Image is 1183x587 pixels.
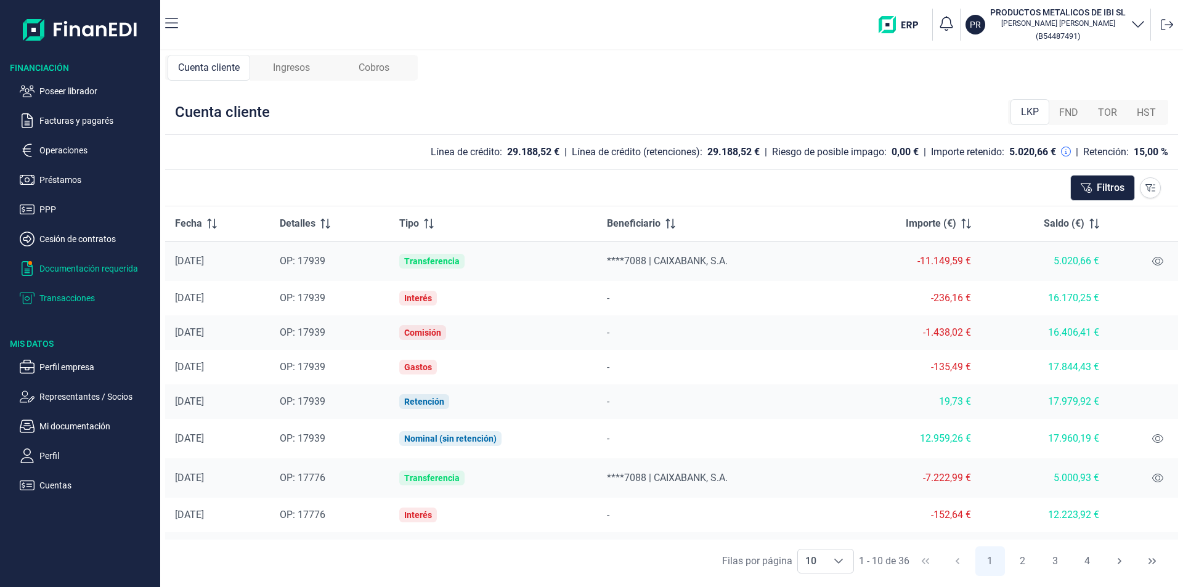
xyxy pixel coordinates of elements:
div: TOR [1088,100,1127,125]
div: Importe retenido: [931,146,1004,158]
button: Operaciones [20,143,155,158]
button: PRPRODUCTOS METALICOS DE IBI SL[PERSON_NAME] [PERSON_NAME](B54487491) [966,6,1145,43]
div: [DATE] [175,432,260,445]
button: Préstamos [20,172,155,187]
span: OP: 17939 [280,361,325,373]
div: Gastos [404,362,432,372]
div: Cobros [333,55,415,81]
div: HST [1127,100,1166,125]
div: Interés [404,293,432,303]
p: Operaciones [39,143,155,158]
span: OP: 17939 [280,326,325,338]
div: -236,16 € [846,292,971,304]
div: 5.000,93 € [991,472,1099,484]
span: Cobros [359,60,389,75]
button: Last Page [1137,546,1167,576]
div: [DATE] [175,509,260,521]
div: -135,49 € [846,361,971,373]
div: 16.406,41 € [991,326,1099,339]
div: Ingresos [250,55,333,81]
div: [DATE] [175,361,260,373]
button: Documentación requerida [20,261,155,276]
button: Poseer librador [20,84,155,99]
p: Préstamos [39,172,155,187]
span: OP: 17939 [280,292,325,304]
p: [PERSON_NAME] [PERSON_NAME] [990,18,1126,28]
div: -7.222,99 € [846,472,971,484]
p: PR [970,18,981,31]
button: PPP [20,202,155,217]
span: - [607,361,609,373]
div: -152,64 € [846,509,971,521]
p: Representantes / Socios [39,389,155,404]
span: Beneficiario [607,216,661,231]
span: HST [1137,105,1156,120]
span: Importe (€) [906,216,956,231]
span: OP: 17939 [280,395,325,407]
div: Interés [404,510,432,520]
button: Page 1 [975,546,1005,576]
div: 12.959,26 € [846,432,971,445]
div: 17.979,92 € [991,395,1099,408]
span: Detalles [280,216,315,231]
div: Cuenta cliente [175,102,270,122]
span: OP: 17939 [280,255,325,267]
div: Cuenta cliente [168,55,250,81]
span: 1 - 10 de 36 [859,556,909,566]
p: PPP [39,202,155,217]
button: Previous Page [943,546,972,576]
span: Tipo [399,216,419,231]
div: [DATE] [175,292,260,304]
button: Representantes / Socios [20,389,155,404]
div: [DATE] [175,326,260,339]
span: LKP [1021,105,1039,119]
span: - [607,292,609,304]
span: OP: 17776 [280,509,325,520]
div: 16.170,25 € [991,292,1099,304]
div: [DATE] [175,255,260,267]
div: Filas por página [722,554,792,569]
span: ****7088 | CAIXABANK, S.A. [607,255,728,267]
div: FND [1049,100,1088,125]
button: Perfil empresa [20,360,155,374]
div: | [765,145,767,160]
span: Cuenta cliente [178,60,240,75]
span: OP: 17776 [280,472,325,484]
div: 29.188,52 € [507,146,559,158]
div: 15,00 % [1134,146,1168,158]
div: | [1076,145,1078,160]
button: Page 4 [1073,546,1102,576]
span: 10 [798,549,824,573]
h3: PRODUCTOS METALICOS DE IBI SL [990,6,1126,18]
p: Mi documentación [39,419,155,434]
div: Retención: [1083,146,1129,158]
button: Perfil [20,448,155,463]
div: Nominal (sin retención) [404,434,497,443]
div: 5.020,66 € [1009,146,1056,158]
div: Retención [404,397,444,407]
div: -11.149,59 € [846,255,971,267]
span: Fecha [175,216,202,231]
span: - [607,326,609,338]
button: Mi documentación [20,419,155,434]
p: Transacciones [39,291,155,306]
span: TOR [1098,105,1117,120]
span: Saldo (€) [1044,216,1084,231]
div: [DATE] [175,472,260,484]
div: Comisión [404,328,441,338]
span: FND [1059,105,1078,120]
div: Línea de crédito: [431,146,502,158]
div: | [564,145,567,160]
p: Poseer librador [39,84,155,99]
div: LKP [1010,99,1049,125]
button: Page 2 [1007,546,1037,576]
div: 5.020,66 € [991,255,1099,267]
img: Logo de aplicación [23,10,138,49]
div: 0,00 € [892,146,919,158]
span: - [607,432,609,444]
button: Page 3 [1040,546,1070,576]
button: First Page [911,546,940,576]
div: 17.844,43 € [991,361,1099,373]
span: - [607,395,609,407]
span: - [607,509,609,520]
